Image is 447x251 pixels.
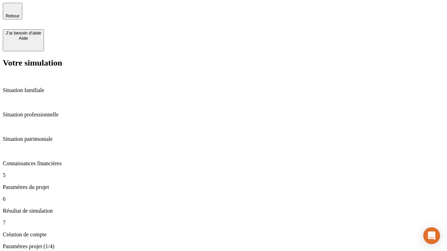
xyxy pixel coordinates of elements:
p: 5 [3,172,444,178]
p: 7 [3,220,444,226]
p: 6 [3,196,444,202]
p: Paramètres du projet [3,184,444,190]
div: Open Intercom Messenger [423,227,440,244]
p: Situation professionnelle [3,112,444,118]
div: Aide [6,36,41,41]
p: Situation familiale [3,87,444,93]
span: Retour [6,13,20,18]
p: Création de compte [3,231,444,238]
p: Connaissances financières [3,160,444,167]
h2: Votre simulation [3,58,444,68]
button: J’ai besoin d'aideAide [3,29,44,51]
p: Situation patrimoniale [3,136,444,142]
div: J’ai besoin d'aide [6,30,41,36]
button: Retour [3,3,22,20]
p: Paramètres projet (1/4) [3,243,444,250]
p: Résultat de simulation [3,208,444,214]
